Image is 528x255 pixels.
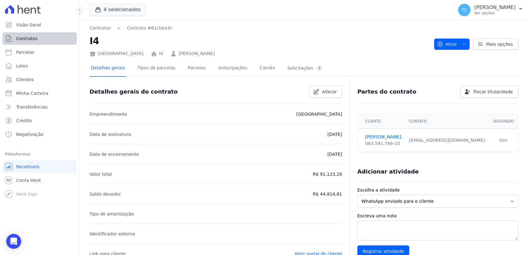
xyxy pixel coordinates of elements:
p: Tipo de amortização [90,210,134,218]
th: Contato [405,114,489,129]
a: Mais opções [473,39,518,50]
a: Parcelas [187,60,207,77]
p: [DATE] [327,151,342,158]
span: Contratos [16,35,37,42]
a: Transferências [2,101,77,113]
p: Data de encerramento [90,151,139,158]
p: R$ 91.123,20 [313,170,342,178]
p: Empreendimento [90,110,127,118]
a: Negativação [2,128,77,141]
p: Ver opções [474,11,516,16]
span: Parcelas [16,49,34,55]
span: Crédito [16,118,32,124]
a: Trocar titularidade [460,86,518,98]
div: 0 [316,65,323,71]
div: 063.591.766-10 [365,140,401,147]
a: Minha Carteira [2,87,77,100]
span: Mais opções [486,41,513,47]
button: TC [PERSON_NAME] Ver opções [453,1,528,19]
p: Saldo devedor [90,190,121,198]
span: Transferências [16,104,48,110]
span: Recebíveis [16,164,39,170]
button: Ativo [434,39,470,50]
button: 4 selecionados [90,4,146,16]
a: Detalhes gerais [90,60,126,77]
span: Minha Carteira [16,90,48,96]
th: Cliente [358,114,405,129]
a: [PERSON_NAME] [178,50,215,57]
a: Lotes [2,60,77,72]
p: [PERSON_NAME] [474,4,516,11]
a: Solicitações0 [286,60,324,77]
span: Visão Geral [16,22,41,28]
a: Contratos [2,32,77,45]
h3: Detalhes gerais do contrato [90,88,178,95]
td: Sim [489,129,518,152]
a: Visão Geral [2,19,77,31]
p: Identificador externo [90,230,135,238]
span: Conta Hent [16,177,41,183]
span: Ativo [437,39,457,50]
a: Clientes [2,73,77,86]
span: Negativação [16,131,44,137]
div: [EMAIL_ADDRESS][DOMAIN_NAME] [409,137,485,144]
a: [PERSON_NAME] [365,134,401,140]
span: Alterar [322,89,337,95]
a: Crédito [2,114,77,127]
label: Escreva uma nota [357,213,518,219]
p: Data de assinatura [90,131,131,138]
th: Segurado [489,114,518,129]
p: R$ 44.814,81 [313,190,342,198]
nav: Breadcrumb [90,25,172,31]
a: Tipos de parcelas [136,60,177,77]
a: Contratos [90,25,111,31]
a: Antecipações [217,60,249,77]
span: TC [461,8,467,12]
div: Open Intercom Messenger [6,234,21,249]
span: Clientes [16,76,34,83]
a: Recebíveis [2,160,77,173]
a: I4 [159,50,163,57]
label: Escolha a atividade [357,187,518,193]
h3: Partes do contrato [357,88,416,95]
div: [GEOGRAPHIC_DATA] [90,50,143,57]
a: Alterar [309,86,342,98]
a: Contrato #81cbba3c [127,25,172,31]
p: Valor total [90,170,112,178]
div: Plataformas [5,151,74,158]
a: Conta Hent [2,174,77,187]
h3: Adicionar atividade [357,168,419,175]
h2: I4 [90,34,429,48]
a: Parcelas [2,46,77,58]
a: Carnês [258,60,276,77]
div: Solicitações [287,65,323,71]
p: [GEOGRAPHIC_DATA] [296,110,342,118]
span: Trocar titularidade [473,89,513,95]
span: Lotes [16,63,28,69]
p: [DATE] [327,131,342,138]
nav: Breadcrumb [90,25,429,31]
